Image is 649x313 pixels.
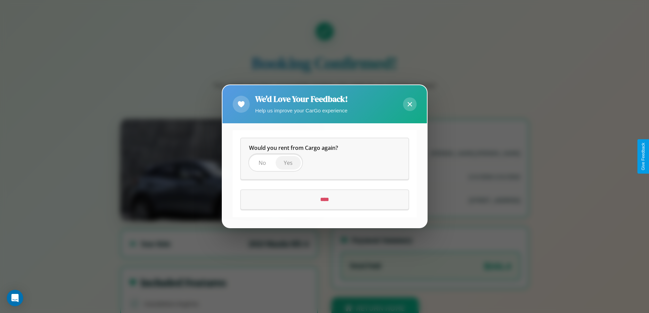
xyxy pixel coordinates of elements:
[259,159,266,167] span: No
[641,143,646,170] div: Give Feedback
[7,290,23,306] div: Open Intercom Messenger
[249,144,338,152] span: Would you rent from Cargo again?
[255,106,348,115] p: Help us improve your CarGo experience
[284,159,293,167] span: Yes
[255,93,348,105] h2: We'd Love Your Feedback!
